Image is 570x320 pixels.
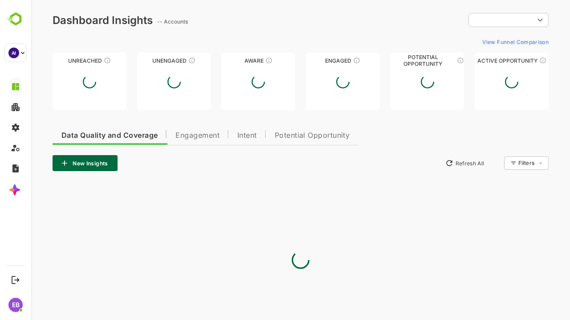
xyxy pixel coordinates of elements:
div: Aware [190,57,264,64]
div: AI [8,48,19,58]
div: Unengaged [106,57,180,64]
span: Intent [206,132,226,139]
div: Engaged [275,57,349,64]
div: EB [8,298,23,312]
div: These accounts have just entered the buying cycle and need further nurturing [234,57,241,64]
button: Logout [9,274,21,286]
ag: -- Accounts [126,18,159,25]
span: Data Quality and Coverage [30,132,126,139]
button: View Funnel Comparison [448,35,517,49]
div: These accounts have open opportunities which might be at any of the Sales Stages [508,57,515,64]
span: Potential Opportunity [244,132,319,139]
span: Engagement [144,132,188,139]
div: These accounts have not shown enough engagement and need nurturing [157,57,164,64]
div: These accounts are warm, further nurturing would qualify them to MQAs [322,57,329,64]
div: Potential Opportunity [359,57,433,64]
button: New Insights [21,155,86,171]
button: Refresh All [410,156,457,170]
div: Filters [487,160,503,166]
div: Dashboard Insights [21,14,122,27]
div: Filters [486,155,517,171]
div: Active Opportunity [444,57,517,64]
div: ​ [437,12,517,28]
div: Unreached [21,57,95,64]
div: These accounts have not been engaged with for a defined time period [73,57,80,64]
img: BambooboxLogoMark.f1c84d78b4c51b1a7b5f700c9845e183.svg [4,11,27,28]
div: These accounts are MQAs and can be passed on to Inside Sales [426,57,433,64]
